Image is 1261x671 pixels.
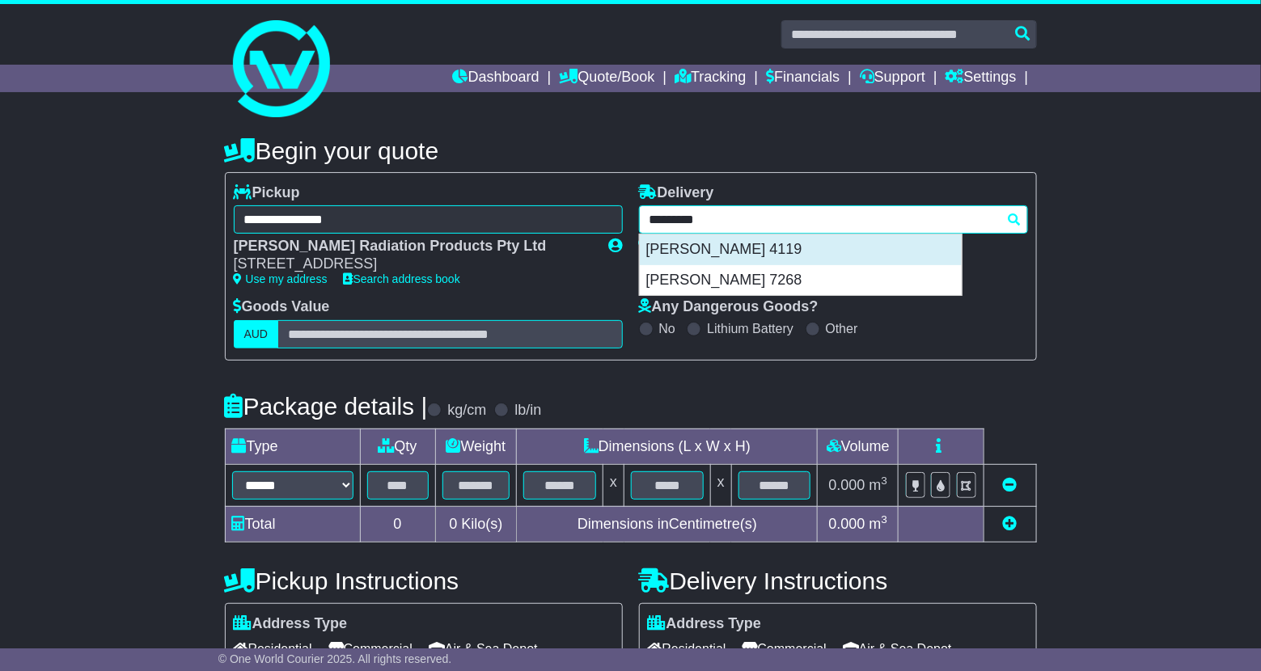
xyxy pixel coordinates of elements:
[234,615,348,633] label: Address Type
[766,65,840,92] a: Financials
[707,321,793,336] label: Lithium Battery
[234,184,300,202] label: Pickup
[234,272,328,285] a: Use my address
[447,402,486,420] label: kg/cm
[829,477,865,493] span: 0.000
[453,65,540,92] a: Dashboard
[429,636,538,661] span: Air & Sea Depot
[435,428,517,464] td: Weight
[517,506,818,542] td: Dimensions in Centimetre(s)
[640,265,962,296] div: [PERSON_NAME] 7268
[710,464,731,506] td: x
[218,652,452,665] span: © One World Courier 2025. All rights reserved.
[675,65,746,92] a: Tracking
[860,65,925,92] a: Support
[435,506,517,542] td: Kilo(s)
[648,636,726,661] span: Residential
[946,65,1017,92] a: Settings
[818,428,899,464] td: Volume
[870,477,888,493] span: m
[882,475,888,487] sup: 3
[829,516,865,532] span: 0.000
[449,516,457,532] span: 0
[234,636,312,661] span: Residential
[225,137,1037,164] h4: Begin your quote
[603,464,624,506] td: x
[225,568,623,594] h4: Pickup Instructions
[743,636,827,661] span: Commercial
[639,205,1028,234] typeahead: Please provide city
[1003,477,1018,493] a: Remove this item
[639,298,819,316] label: Any Dangerous Goods?
[648,615,762,633] label: Address Type
[639,568,1037,594] h4: Delivery Instructions
[826,321,858,336] label: Other
[640,234,962,265] div: [PERSON_NAME] 4119
[234,238,593,255] div: [PERSON_NAME] Radiation Products Pty Ltd
[517,428,818,464] td: Dimensions (L x W x H)
[882,513,888,525] sup: 3
[514,402,541,420] label: lb/in
[234,255,593,273] div: [STREET_ADDRESS]
[1003,516,1018,532] a: Add new item
[234,320,279,348] label: AUD
[870,516,888,532] span: m
[344,272,460,285] a: Search address book
[225,428,360,464] td: Type
[843,636,952,661] span: Air & Sea Depot
[659,321,675,336] label: No
[225,506,360,542] td: Total
[225,393,428,420] h4: Package details |
[559,65,654,92] a: Quote/Book
[360,506,435,542] td: 0
[360,428,435,464] td: Qty
[639,184,714,202] label: Delivery
[328,636,413,661] span: Commercial
[234,298,330,316] label: Goods Value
